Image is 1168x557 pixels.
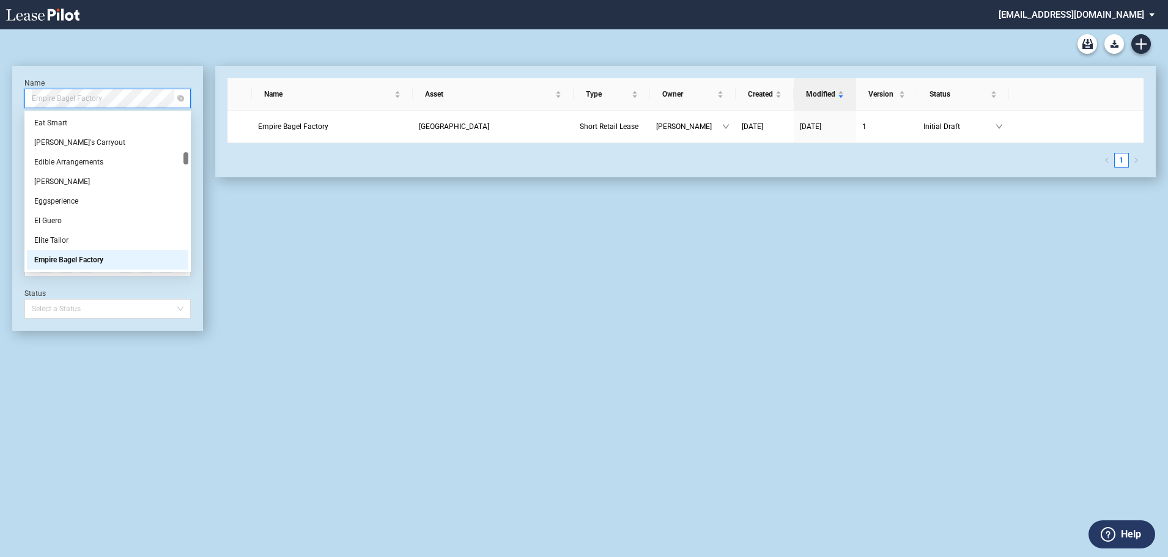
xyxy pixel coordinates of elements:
[34,136,181,149] div: [PERSON_NAME]'s Carryout
[419,120,567,133] a: [GEOGRAPHIC_DATA]
[419,122,489,131] span: College Plaza
[1104,34,1124,54] button: Download Blank Form
[1104,157,1110,163] span: left
[24,79,45,87] label: Name
[27,133,188,152] div: Eddie's Carryout
[34,254,181,266] div: Empire Bagel Factory
[258,120,407,133] a: Empire Bagel Factory
[27,211,188,231] div: El Guero
[662,88,715,100] span: Owner
[650,78,736,111] th: Owner
[1077,34,1097,54] a: Archive
[742,120,788,133] a: [DATE]
[1089,520,1155,548] button: Help
[27,250,188,270] div: Empire Bagel Factory
[856,78,917,111] th: Version
[862,122,867,131] span: 1
[656,120,722,133] span: [PERSON_NAME]
[34,234,181,246] div: Elite Tailor
[34,175,181,188] div: [PERSON_NAME]
[722,123,730,130] span: down
[1101,34,1128,54] md-menu: Download Blank Form List
[252,78,413,111] th: Name
[24,289,46,298] label: Status
[930,88,988,100] span: Status
[32,89,183,108] span: Empire Bagel Factory
[1100,153,1114,168] li: Previous Page
[996,123,1003,130] span: down
[923,120,996,133] span: Initial Draft
[580,122,638,131] span: Short Retail Lease
[1133,157,1139,163] span: right
[868,88,896,100] span: Version
[27,172,188,191] div: Edward Jones
[264,88,392,100] span: Name
[1129,153,1144,168] button: right
[1121,526,1141,542] label: Help
[34,195,181,207] div: Eggsperience
[27,113,188,133] div: Eat Smart
[425,88,553,100] span: Asset
[178,95,184,101] span: close-circle
[27,231,188,250] div: Elite Tailor
[34,215,181,227] div: El Guero
[27,152,188,172] div: Edible Arrangements
[742,122,763,131] span: [DATE]
[800,120,850,133] a: [DATE]
[736,78,794,111] th: Created
[748,88,773,100] span: Created
[413,78,574,111] th: Asset
[806,88,835,100] span: Modified
[794,78,856,111] th: Modified
[574,78,650,111] th: Type
[580,120,644,133] a: Short Retail Lease
[586,88,629,100] span: Type
[862,120,911,133] a: 1
[27,191,188,211] div: Eggsperience
[1115,153,1128,167] a: 1
[1100,153,1114,168] button: left
[34,117,181,129] div: Eat Smart
[1131,34,1151,54] a: Create new document
[1114,153,1129,168] li: 1
[1129,153,1144,168] li: Next Page
[800,122,821,131] span: [DATE]
[258,122,328,131] span: Empire Bagel Factory
[917,78,1009,111] th: Status
[34,156,181,168] div: Edible Arrangements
